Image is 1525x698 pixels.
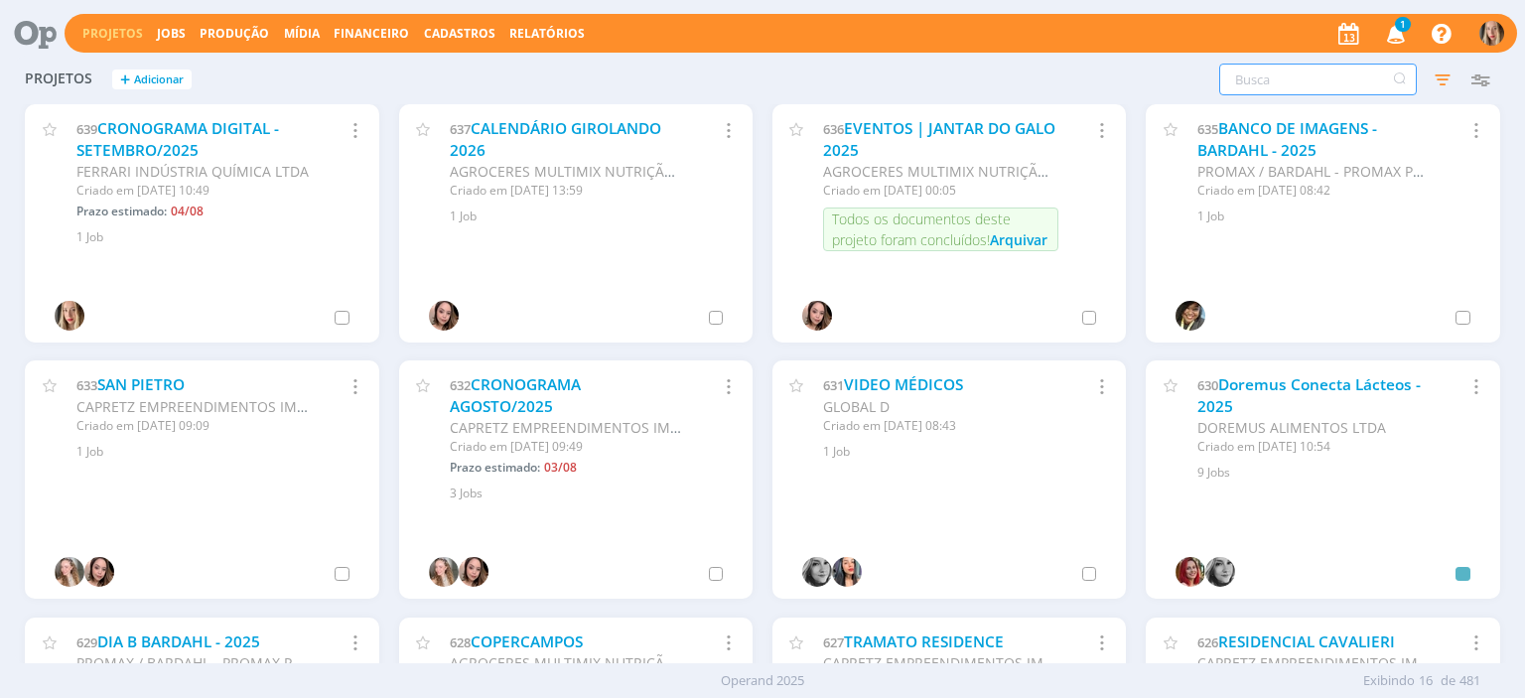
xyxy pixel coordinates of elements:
button: +Adicionar [112,70,192,90]
div: 1 Job [450,208,729,225]
a: BANCO DE IMAGENS - BARDAHL - 2025 [1197,118,1377,161]
img: G [1176,557,1205,587]
div: 1 Job [823,443,1102,461]
span: 637 [450,120,471,138]
a: CRONOGRAMA DIGITAL - SETEMBRO/2025 [76,118,279,161]
img: T [429,301,459,331]
span: 481 [1459,671,1480,691]
a: EVENTOS | JANTAR DO GALO 2025 [823,118,1055,161]
a: COPERCAMPOS [471,631,583,652]
div: Criado em [DATE] 09:49 [450,438,684,456]
button: Cadastros [418,26,501,42]
span: Arquivar [990,230,1047,249]
span: Prazo estimado: [76,203,167,219]
span: 639 [76,120,97,138]
a: CRONOGRAMA AGOSTO/2025 [450,374,581,417]
img: S [1176,301,1205,331]
span: AGROCERES MULTIMIX NUTRIÇÃO ANIMAL LTDA. [823,162,1147,181]
div: Criado em [DATE] 10:49 [76,182,311,200]
span: Projetos [25,70,92,87]
img: T [802,301,832,331]
a: Jobs [157,25,186,42]
div: 1 Job [76,228,355,246]
input: Busca [1219,64,1417,95]
span: 626 [1197,633,1218,651]
img: J [802,557,832,587]
div: 9 Jobs [1197,464,1476,482]
div: Criado em [DATE] 09:09 [76,417,311,435]
span: AGROCERES MULTIMIX NUTRIÇÃO ANIMAL LTDA. [450,653,773,672]
img: T [55,301,84,331]
img: G [55,557,84,587]
span: Exibindo [1363,671,1415,691]
span: 630 [1197,376,1218,394]
div: Criado em [DATE] 08:43 [823,417,1057,435]
a: Doremus Conecta Lácteos - 2025 [1197,374,1421,417]
a: Relatórios [509,25,585,42]
a: DIA B BARDAHL - 2025 [97,631,260,652]
span: DOREMUS ALIMENTOS LTDA [1197,418,1386,437]
span: Todos os documentos deste projeto foram concluídos! [832,209,1011,249]
span: Adicionar [134,73,184,86]
div: Criado em [DATE] 00:05 [823,182,1057,200]
button: 1 [1374,16,1415,52]
span: 03/08 [544,459,577,476]
img: K [832,557,862,587]
button: Relatórios [503,26,591,42]
span: 627 [823,633,844,651]
span: 635 [1197,120,1218,138]
span: 628 [450,633,471,651]
button: Financeiro [328,26,415,42]
span: FERRARI INDÚSTRIA QUÍMICA LTDA [76,162,309,181]
span: 1 [1395,17,1411,32]
span: Prazo estimado: [450,459,540,476]
img: T [1479,21,1504,46]
span: 16 [1419,671,1433,691]
button: Projetos [76,26,149,42]
div: Criado em [DATE] 08:42 [1197,182,1432,200]
div: Criado em [DATE] 13:59 [450,182,684,200]
a: TRAMATO RESIDENCE [844,631,1004,652]
button: T [1478,16,1505,51]
a: Projetos [82,25,143,42]
span: 636 [823,120,844,138]
button: Jobs [151,26,192,42]
span: 633 [76,376,97,394]
img: G [429,557,459,587]
span: PROMAX / BARDAHL - PROMAX PRODUTOS MÁXIMOS S/A INDÚSTRIA E COMÉRCIO [76,653,620,672]
span: 04/08 [171,203,204,219]
span: CAPRETZ EMPREENDIMENTOS IMOBILIARIOS LTDA [450,418,783,437]
span: CAPRETZ EMPREENDIMENTOS IMOBILIARIOS LTDA [76,397,410,416]
button: Mídia [278,26,326,42]
div: Criado em [DATE] 10:54 [1197,438,1432,456]
span: Cadastros [424,25,495,42]
span: CAPRETZ EMPREENDIMENTOS IMOBILIARIOS LTDA [823,653,1157,672]
a: Financeiro [334,25,409,42]
a: Mídia [284,25,320,42]
img: J [1205,557,1235,587]
span: + [120,70,130,90]
span: 631 [823,376,844,394]
span: 632 [450,376,471,394]
img: T [84,557,114,587]
a: VIDEO MÉDICOS [844,374,963,395]
span: AGROCERES MULTIMIX NUTRIÇÃO ANIMAL LTDA. [450,162,773,181]
img: T [459,557,488,587]
span: GLOBAL D [823,397,890,416]
div: 3 Jobs [450,485,729,502]
span: de [1441,671,1456,691]
span: 629 [76,633,97,651]
div: 1 Job [1197,208,1476,225]
a: SAN PIETRO [97,374,185,395]
div: 1 Job [76,443,355,461]
a: RESIDENCIAL CAVALIERI [1218,631,1395,652]
a: Produção [200,25,269,42]
a: CALENDÁRIO GIROLANDO 2026 [450,118,661,161]
button: Produção [194,26,275,42]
